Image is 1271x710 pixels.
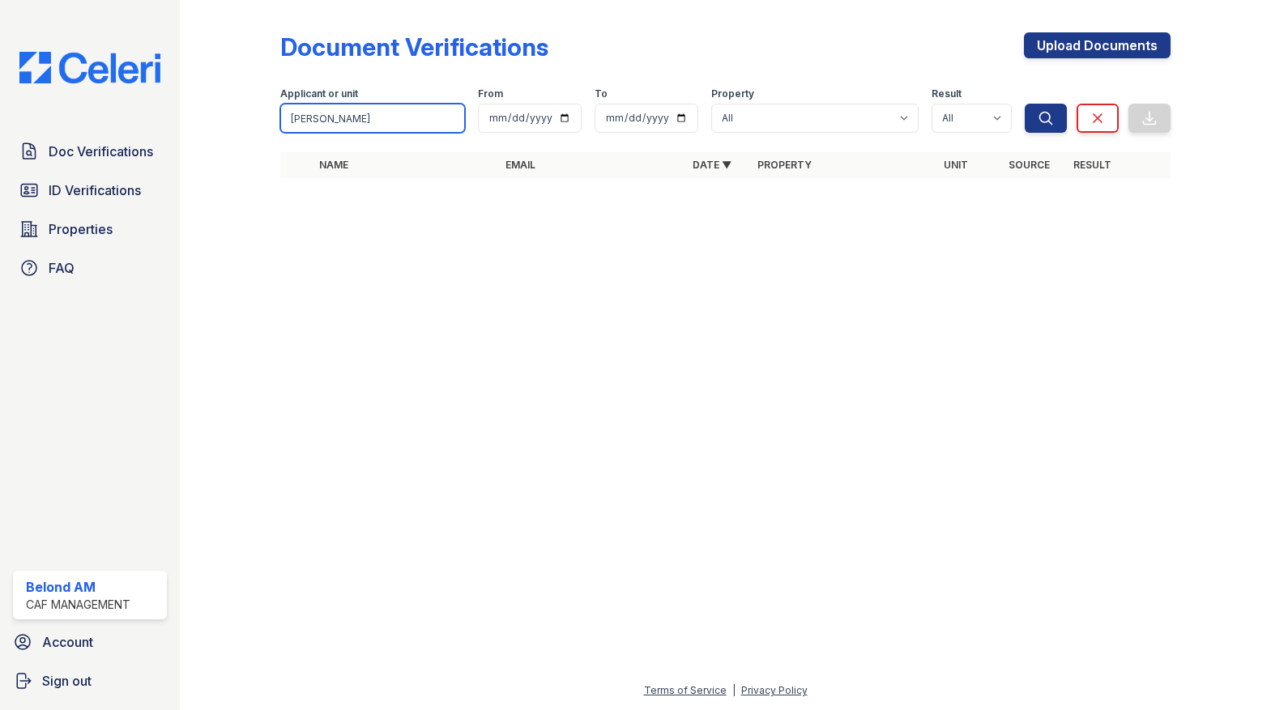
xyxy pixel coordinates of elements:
[595,87,608,100] label: To
[49,142,153,161] span: Doc Verifications
[13,174,167,206] a: ID Verifications
[693,159,731,171] a: Date ▼
[757,159,812,171] a: Property
[319,159,348,171] a: Name
[49,258,75,278] span: FAQ
[13,135,167,168] a: Doc Verifications
[6,52,173,83] img: CE_Logo_Blue-a8612792a0a2168367f1c8372b55b34899dd931a85d93a1a3d3e32e68fde9ad4.png
[932,87,962,100] label: Result
[944,159,968,171] a: Unit
[1024,32,1171,58] a: Upload Documents
[478,87,503,100] label: From
[280,32,548,62] div: Document Verifications
[741,684,808,696] a: Privacy Policy
[1009,159,1050,171] a: Source
[42,632,93,652] span: Account
[711,87,754,100] label: Property
[644,684,727,696] a: Terms of Service
[13,213,167,245] a: Properties
[6,665,173,697] a: Sign out
[26,597,130,613] div: CAF Management
[1073,159,1111,171] a: Result
[6,626,173,658] a: Account
[280,104,466,133] input: Search by name, email, or unit number
[49,219,113,239] span: Properties
[505,159,535,171] a: Email
[280,87,358,100] label: Applicant or unit
[26,577,130,597] div: Belond AM
[49,181,141,200] span: ID Verifications
[13,252,167,284] a: FAQ
[732,684,736,696] div: |
[42,671,92,691] span: Sign out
